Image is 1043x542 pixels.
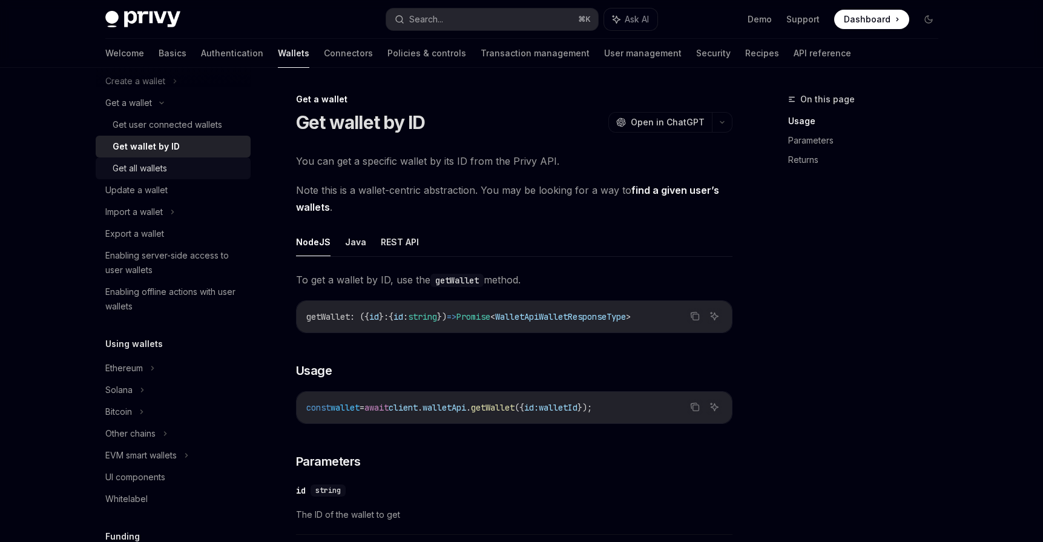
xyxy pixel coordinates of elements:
span: Promise [456,311,490,322]
button: Ask AI [706,308,722,324]
span: ({ [515,402,524,413]
span: string [408,311,437,322]
span: ⌘ K [578,15,591,24]
div: Whitelabel [105,492,148,506]
button: Ask AI [706,399,722,415]
button: Search...⌘K [386,8,598,30]
a: Enabling server-side access to user wallets [96,245,251,281]
span: < [490,311,495,322]
button: NodeJS [296,228,331,256]
span: walletApi [423,402,466,413]
a: User management [604,39,682,68]
a: Update a wallet [96,179,251,201]
div: Get user connected wallets [113,117,222,132]
span: Ask AI [625,13,649,25]
div: Get a wallet [296,93,732,105]
div: Solana [105,383,133,397]
a: UI components [96,466,251,488]
span: Dashboard [844,13,890,25]
button: Open in ChatGPT [608,112,712,133]
span: Parameters [296,453,361,470]
span: . [418,402,423,413]
a: Transaction management [481,39,590,68]
span: On this page [800,92,855,107]
div: Import a wallet [105,205,163,219]
span: }); [577,402,592,413]
div: EVM smart wallets [105,448,177,463]
a: Parameters [788,131,948,150]
span: . [466,402,471,413]
div: Bitcoin [105,405,132,419]
a: Security [696,39,731,68]
a: Wallets [278,39,309,68]
div: Ethereum [105,361,143,375]
div: Other chains [105,426,156,441]
a: Dashboard [834,10,909,29]
div: Get a wallet [105,96,152,110]
span: { [389,311,393,322]
div: Get wallet by ID [113,139,180,154]
a: Get all wallets [96,157,251,179]
span: } [379,311,384,322]
a: Export a wallet [96,223,251,245]
h1: Get wallet by ID [296,111,426,133]
div: id [296,484,306,497]
span: wallet [331,402,360,413]
code: getWallet [430,274,484,287]
a: Get user connected wallets [96,114,251,136]
span: await [364,402,389,413]
span: > [626,311,631,322]
span: }) [437,311,447,322]
a: Get wallet by ID [96,136,251,157]
a: Basics [159,39,186,68]
span: client [389,402,418,413]
a: Whitelabel [96,488,251,510]
span: string [315,486,341,495]
button: Copy the contents from the code block [687,399,703,415]
a: Usage [788,111,948,131]
span: => [447,311,456,322]
span: = [360,402,364,413]
a: Enabling offline actions with user wallets [96,281,251,317]
div: Enabling server-side access to user wallets [105,248,243,277]
h5: Using wallets [105,337,163,351]
span: Note this is a wallet-centric abstraction. You may be looking for a way to . [296,182,732,216]
a: Recipes [745,39,779,68]
span: Usage [296,362,332,379]
a: Demo [748,13,772,25]
span: The ID of the wallet to get [296,507,732,522]
span: const [306,402,331,413]
button: Ask AI [604,8,657,30]
span: To get a wallet by ID, use the method. [296,271,732,288]
span: walletId [539,402,577,413]
span: getWallet [306,311,350,322]
button: REST API [381,228,419,256]
a: Authentication [201,39,263,68]
div: Get all wallets [113,161,167,176]
span: : [403,311,408,322]
span: You can get a specific wallet by its ID from the Privy API. [296,153,732,170]
button: Java [345,228,366,256]
a: Policies & controls [387,39,466,68]
a: Support [786,13,820,25]
button: Toggle dark mode [919,10,938,29]
a: API reference [794,39,851,68]
div: Export a wallet [105,226,164,241]
span: Open in ChatGPT [631,116,705,128]
span: WalletApiWalletResponseType [495,311,626,322]
div: Search... [409,12,443,27]
a: Welcome [105,39,144,68]
div: UI components [105,470,165,484]
img: dark logo [105,11,180,28]
span: : ({ [350,311,369,322]
button: Copy the contents from the code block [687,308,703,324]
span: id [393,311,403,322]
a: Connectors [324,39,373,68]
span: getWallet [471,402,515,413]
span: id: [524,402,539,413]
span: : [384,311,389,322]
a: Returns [788,150,948,170]
div: Update a wallet [105,183,168,197]
span: id [369,311,379,322]
div: Enabling offline actions with user wallets [105,285,243,314]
